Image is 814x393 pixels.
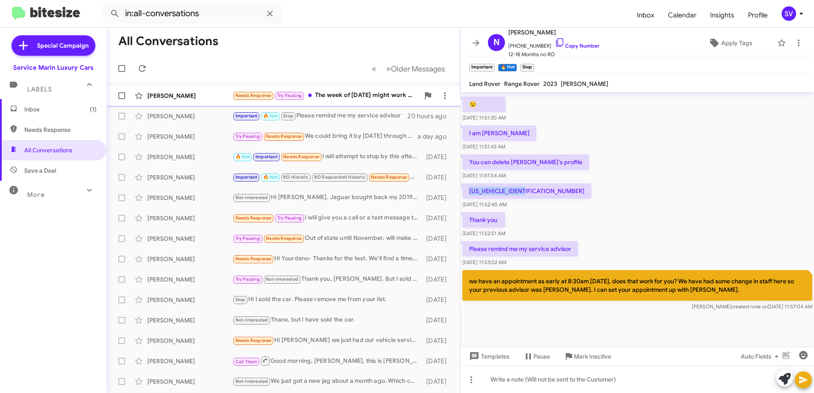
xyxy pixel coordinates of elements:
[147,255,232,263] div: [PERSON_NAME]
[782,6,796,21] div: SV
[147,275,232,284] div: [PERSON_NAME]
[283,113,293,119] span: Stop
[741,349,782,364] span: Auto Fields
[266,134,302,139] span: Needs Response
[462,212,505,228] p: Thank you
[692,303,812,310] span: [PERSON_NAME] [DATE] 11:57:04 AM
[422,377,453,386] div: [DATE]
[661,3,703,28] a: Calendar
[232,376,422,386] div: We just got a new jag about a month ago. Which car are you texting about?
[263,174,278,180] span: 🔥 Hot
[232,193,422,202] div: Hi [PERSON_NAME]. Jaguar bought back my 2019 I-Pace last May. Please update your records. Thanks,...
[147,234,232,243] div: [PERSON_NAME]
[235,379,268,384] span: Not-Interested
[147,357,232,365] div: [PERSON_NAME]
[508,50,599,59] span: 12-18 Months no RO
[13,63,94,72] div: Service Marin Luxury Cars
[462,183,591,199] p: [US_VEHICLE_IDENTIFICATION_NUMBER]
[469,80,501,88] span: Land Rover
[232,254,422,264] div: Hi Yourdano- Thanks for the text. We'll find a time soon. Thank you, [PERSON_NAME]
[232,152,422,162] div: I will attempt to stop by this afternoon...the speaker vibration is worse than the blown speaker ...
[533,349,550,364] span: Pause
[232,315,422,325] div: Thanx, but I have sold the car.
[235,276,260,282] span: Try Pausing
[147,153,232,161] div: [PERSON_NAME]
[232,234,422,243] div: Out of state until November, will make an app.
[147,316,232,325] div: [PERSON_NAME]
[731,303,768,310] span: created note on
[381,60,450,77] button: Next
[422,296,453,304] div: [DATE]
[422,275,453,284] div: [DATE]
[147,336,232,345] div: [PERSON_NAME]
[235,359,258,365] span: Call Them
[277,215,302,221] span: Try Pausing
[266,276,298,282] span: Not-Interested
[422,234,453,243] div: [DATE]
[24,166,56,175] span: Save a Deal
[235,154,250,159] span: 🔥 Hot
[372,63,376,74] span: «
[24,105,97,114] span: Inbox
[27,85,52,93] span: Labels
[462,143,505,150] span: [DATE] 11:51:43 AM
[498,64,516,71] small: 🔥 Hot
[283,174,308,180] span: RO Historic
[232,111,407,121] div: Please remind me my service advisor
[37,41,89,50] span: Special Campaign
[462,125,536,141] p: I am [PERSON_NAME]
[232,356,422,366] div: Good morning, [PERSON_NAME], this is [PERSON_NAME] from [PERSON_NAME] Cars returning your call. I...
[367,60,381,77] button: Previous
[232,172,422,182] div: Ok. Will do
[561,80,608,88] span: [PERSON_NAME]
[462,259,506,265] span: [DATE] 11:53:02 AM
[235,297,246,302] span: Stop
[147,296,232,304] div: [PERSON_NAME]
[371,174,407,180] span: Needs Response
[508,37,599,50] span: [PHONE_NUMBER]
[90,105,97,114] span: (1)
[687,35,773,51] button: Apply Tags
[462,270,812,301] p: we have an appointment as early at 8:30am [DATE], does that work for you? We have had some change...
[734,349,788,364] button: Auto Fields
[516,349,557,364] button: Pause
[555,43,599,49] a: Copy Number
[27,191,45,199] span: More
[407,112,453,120] div: 20 hours ago
[235,195,268,200] span: Not-Interested
[391,64,445,74] span: Older Messages
[283,154,319,159] span: Needs Response
[24,146,72,154] span: All Conversations
[235,236,260,241] span: Try Pausing
[422,214,453,222] div: [DATE]
[721,35,752,51] span: Apply Tags
[422,316,453,325] div: [DATE]
[235,174,258,180] span: Important
[741,3,774,28] span: Profile
[255,154,278,159] span: Important
[574,349,611,364] span: Mark Inactive
[147,194,232,202] div: [PERSON_NAME]
[493,36,500,49] span: N
[147,214,232,222] div: [PERSON_NAME]
[11,35,95,56] a: Special Campaign
[263,113,278,119] span: 🔥 Hot
[147,112,232,120] div: [PERSON_NAME]
[462,241,578,256] p: Please remind me my service advisor
[367,60,450,77] nav: Page navigation example
[469,64,495,71] small: Important
[386,63,391,74] span: »
[235,113,258,119] span: Important
[266,236,302,241] span: Needs Response
[774,6,805,21] button: SV
[235,317,268,323] span: Not-Interested
[232,336,422,345] div: Hi [PERSON_NAME] we just had our vehicle serviced on 8/25. Is there a recall or something that ne...
[422,357,453,365] div: [DATE]
[422,336,453,345] div: [DATE]
[422,255,453,263] div: [DATE]
[462,97,506,112] p: 😉
[462,114,506,121] span: [DATE] 11:51:30 AM
[235,93,272,98] span: Needs Response
[630,3,661,28] a: Inbox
